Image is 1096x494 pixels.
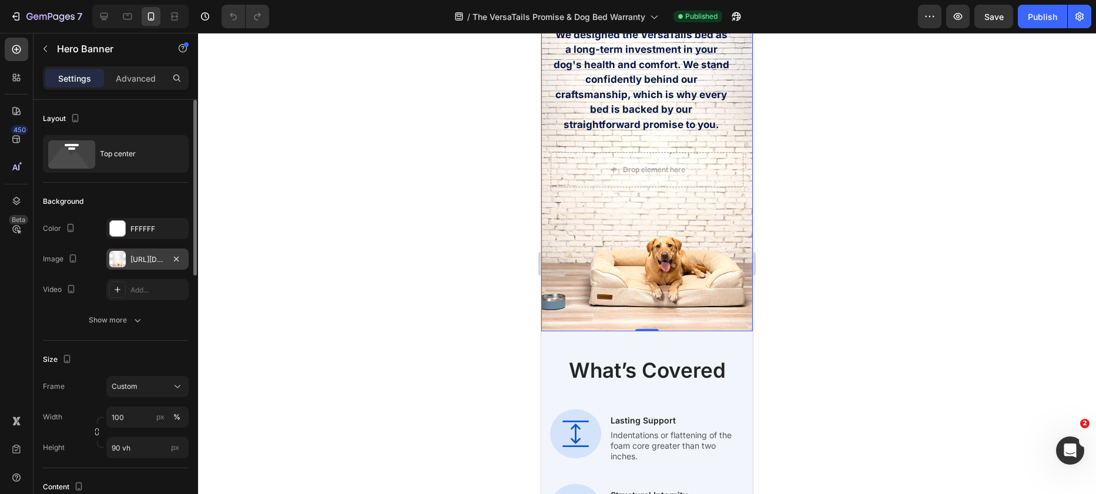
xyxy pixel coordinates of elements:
[171,443,179,452] span: px
[43,196,83,207] div: Background
[472,11,645,23] span: The VersaTails Promise & Dog Bed Warranty
[1056,436,1084,465] iframe: Intercom live chat
[112,381,138,392] span: Custom
[43,352,74,368] div: Size
[89,314,143,326] div: Show more
[82,132,144,142] div: Drop element here
[57,42,157,56] p: Hero Banner
[43,412,62,422] label: Width
[130,285,186,295] div: Add...
[43,111,82,127] div: Layout
[43,282,78,298] div: Video
[984,12,1004,22] span: Save
[467,11,470,23] span: /
[1080,419,1090,428] span: 2
[58,72,91,85] p: Settings
[106,376,189,397] button: Custom
[130,254,165,265] div: [URL][DOMAIN_NAME]
[106,437,189,458] input: px
[222,5,269,28] div: Undo/Redo
[130,224,186,234] div: FFFFFF
[106,406,189,428] input: px%
[43,221,78,237] div: Color
[11,125,28,135] div: 450
[1018,5,1067,28] button: Publish
[173,412,180,422] div: %
[43,381,65,392] label: Frame
[9,215,28,224] div: Beta
[116,72,156,85] p: Advanced
[43,442,65,453] label: Height
[9,323,203,352] h2: What’s Covered
[69,457,202,468] p: Structural Integrity
[69,382,202,393] p: Lasting Support
[43,251,80,267] div: Image
[5,5,88,28] button: 7
[541,33,753,494] iframe: Design area
[1028,11,1057,23] div: Publish
[43,310,189,331] button: Show more
[69,397,202,429] p: Indentations or flattening of the foam core greater than two inches.
[974,5,1013,28] button: Save
[100,140,172,167] div: Top center
[156,412,165,422] div: px
[685,11,718,22] span: Published
[153,410,167,424] button: %
[77,9,82,23] p: 7
[170,410,184,424] button: px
